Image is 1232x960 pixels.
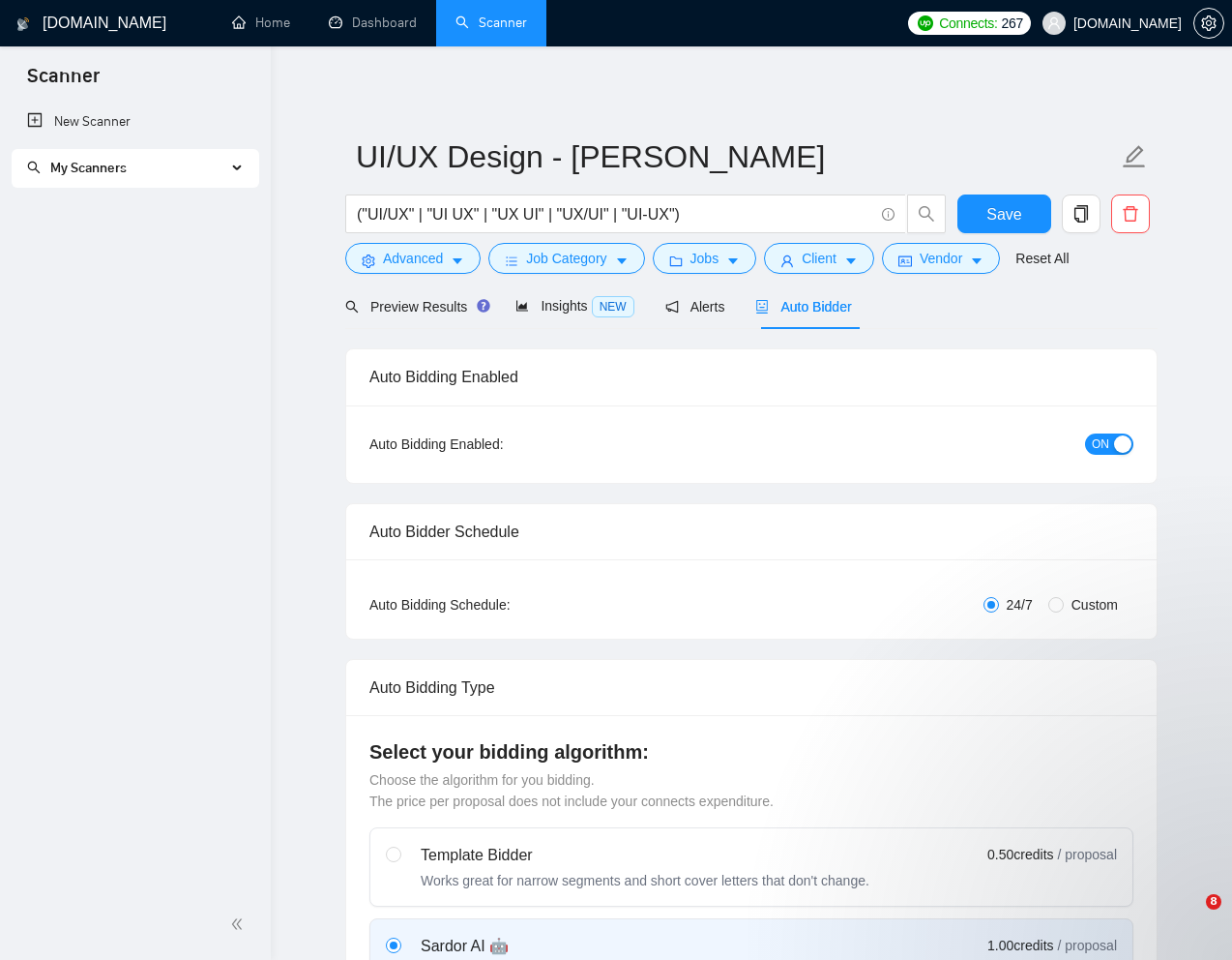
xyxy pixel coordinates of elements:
[665,299,725,315] span: Alerts
[356,133,1118,181] input: Scanner name...
[907,195,946,233] button: search
[369,434,624,455] div: Auto Bidding Enabled:
[12,62,115,103] span: Scanner
[1064,594,1126,615] span: Custom
[345,300,359,314] span: search
[986,202,1021,226] span: Save
[1058,936,1117,955] span: / proposal
[957,195,1051,233] button: Save
[844,254,858,268] span: caret-down
[1002,13,1023,34] span: 267
[780,254,794,268] span: user
[369,504,1133,559] div: Auto Bidder Schedule
[669,254,683,268] span: folder
[764,243,874,274] button: userClientcaret-down
[882,243,1000,274] button: idcardVendorcaret-down
[1206,894,1221,910] span: 8
[1194,15,1223,31] span: setting
[369,349,1133,405] div: Auto Bidding Enabled
[345,243,481,274] button: settingAdvancedcaret-down
[475,297,492,315] div: Tooltip anchor
[362,254,375,268] span: setting
[615,254,629,268] span: caret-down
[920,248,962,269] span: Vendor
[455,15,527,31] a: searchScanner
[1166,894,1213,941] iframe: Intercom live chat
[690,248,719,269] span: Jobs
[665,300,679,314] span: notification
[421,844,869,867] div: Template Bidder
[802,248,836,269] span: Client
[421,935,722,958] div: Sardor AI 🤖
[939,13,997,34] span: Connects:
[1047,16,1061,30] span: user
[898,254,912,268] span: idcard
[908,205,945,223] span: search
[987,935,1053,956] span: 1.00 credits
[755,299,851,315] span: Auto Bidder
[505,254,518,268] span: bars
[369,738,1133,765] h4: Select your bidding algorithm:
[1111,195,1150,233] button: delete
[1122,144,1147,169] span: edit
[345,299,484,315] span: Preview Results
[1063,205,1100,223] span: copy
[1062,195,1100,233] button: copy
[882,208,895,221] span: info-circle
[488,243,644,274] button: barsJob Categorycaret-down
[421,871,869,890] div: Works great for narrow segments and short cover letters that don't change.
[369,772,774,809] span: Choose the algorithm for you bidding. The price per proposal does not include your connects expen...
[50,160,127,176] span: My Scanners
[230,915,249,934] span: double-left
[232,15,290,31] a: homeHome
[12,103,258,141] li: New Scanner
[369,660,1133,715] div: Auto Bidding Type
[1193,15,1224,31] a: setting
[592,296,634,317] span: NEW
[999,594,1041,615] span: 24/7
[383,248,443,269] span: Advanced
[653,243,757,274] button: folderJobscaret-down
[1015,248,1069,269] a: Reset All
[27,160,127,176] span: My Scanners
[726,254,740,268] span: caret-down
[1092,434,1109,455] span: ON
[451,254,464,268] span: caret-down
[27,161,41,174] span: search
[329,15,417,31] a: dashboardDashboard
[1112,205,1149,223] span: delete
[1193,8,1224,39] button: setting
[357,202,873,226] input: Search Freelance Jobs...
[515,299,529,313] span: area-chart
[27,103,243,141] a: New Scanner
[918,15,933,31] img: upwork-logo.png
[369,594,624,615] div: Auto Bidding Schedule:
[755,300,769,314] span: robot
[970,254,983,268] span: caret-down
[526,248,606,269] span: Job Category
[515,298,633,314] span: Insights
[16,9,30,40] img: logo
